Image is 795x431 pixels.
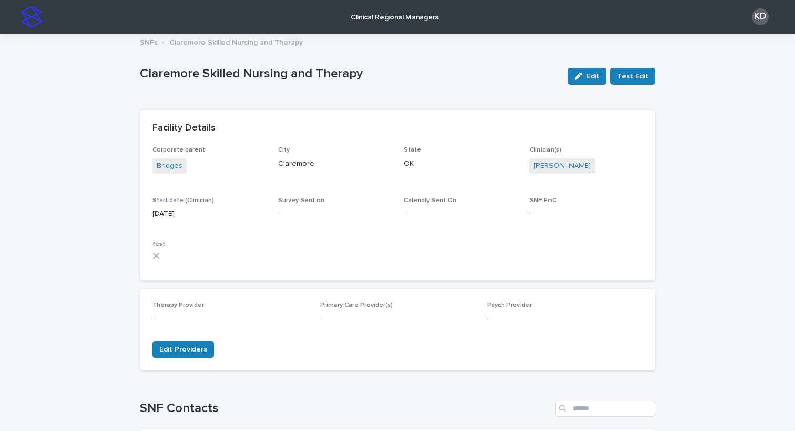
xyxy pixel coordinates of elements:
[404,197,456,204] span: Calendly Sent On
[152,302,204,308] span: Therapy Provider
[610,68,655,85] button: Test Edit
[278,208,391,219] p: -
[159,344,207,355] span: Edit Providers
[152,208,266,219] p: [DATE]
[21,6,42,27] img: stacker-logo-s-only.png
[169,36,303,47] p: Claremore Skilled Nursing and Therapy
[752,8,769,25] div: KD
[529,147,562,153] span: Clinician(s)
[529,197,556,204] span: SNF PoC
[140,66,559,82] p: Claremore Skilled Nursing and Therapy
[320,302,393,308] span: Primary Care Provider(s)
[152,241,165,247] span: test
[157,161,182,172] a: Bridges
[140,36,158,47] p: SNFs
[487,302,532,308] span: Psych Provider
[586,73,599,80] span: Edit
[152,314,308,325] p: -
[529,208,643,219] p: -
[152,197,214,204] span: Start date (Clinician)
[487,314,643,325] p: -
[320,314,475,325] p: -
[404,158,517,169] p: OK
[140,401,551,416] h1: SNF Contacts
[278,147,290,153] span: City
[278,197,324,204] span: Survey Sent on
[404,208,517,219] p: -
[152,147,205,153] span: Corporate parent
[152,341,214,358] button: Edit Providers
[555,400,655,417] input: Search
[534,161,591,172] a: [PERSON_NAME]
[568,68,606,85] button: Edit
[617,71,648,82] span: Test Edit
[404,147,421,153] span: State
[278,158,391,169] p: Claremore
[152,123,216,134] h2: Facility Details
